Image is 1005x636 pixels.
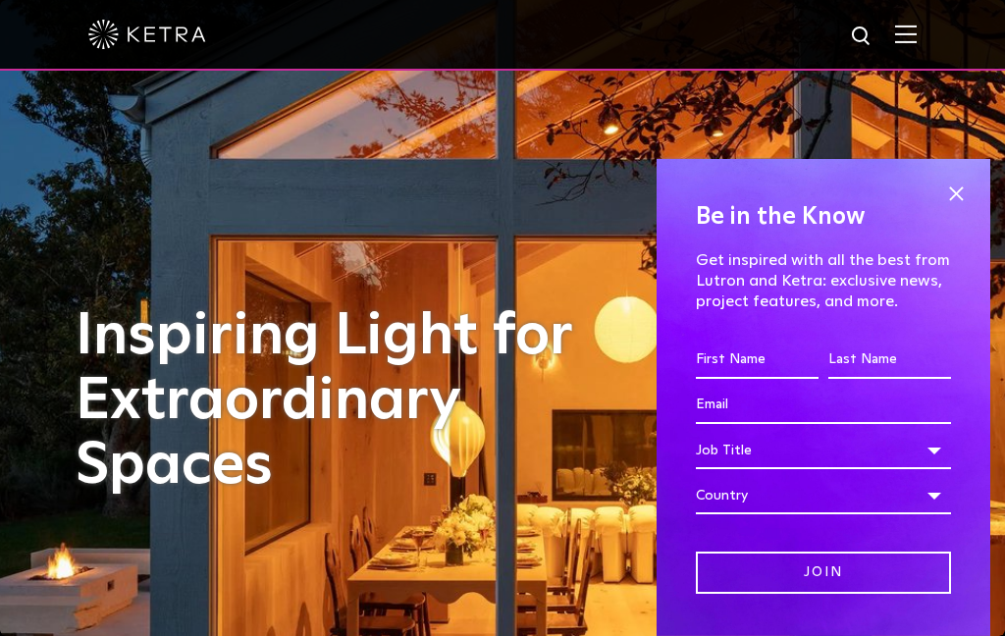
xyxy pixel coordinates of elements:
[88,20,206,49] img: ketra-logo-2019-white
[696,387,951,424] input: Email
[696,552,951,594] input: Join
[895,25,917,43] img: Hamburger%20Nav.svg
[850,25,874,49] img: search icon
[696,342,819,379] input: First Name
[696,432,951,469] div: Job Title
[696,198,951,236] h4: Be in the Know
[696,250,951,311] p: Get inspired with all the best from Lutron and Ketra: exclusive news, project features, and more.
[828,342,951,379] input: Last Name
[696,477,951,514] div: Country
[76,304,631,499] h1: Inspiring Light for Extraordinary Spaces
